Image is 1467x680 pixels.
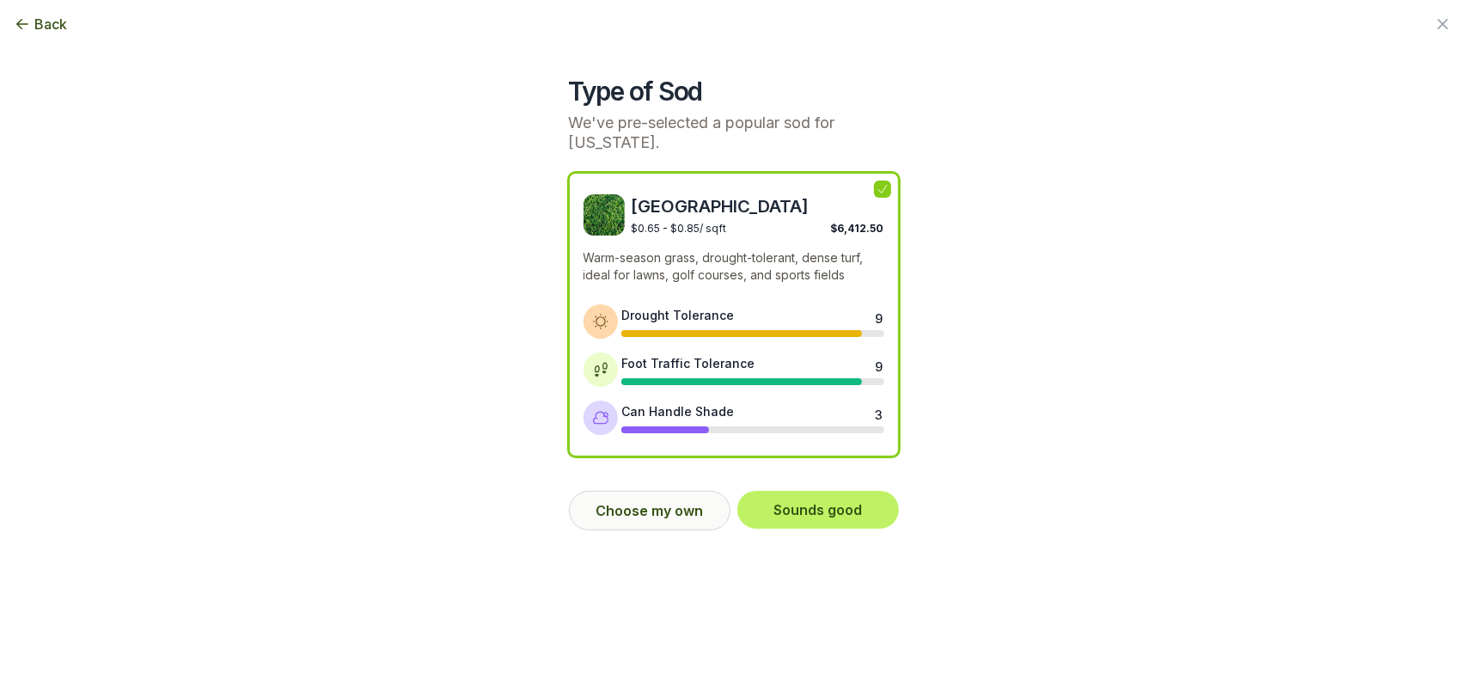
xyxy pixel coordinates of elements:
[592,409,609,426] img: Shade tolerance icon
[876,358,883,371] div: 9
[632,222,727,235] span: $0.65 - $0.85 / sqft
[876,406,883,420] div: 3
[584,194,625,236] img: Bermuda sod image
[569,76,899,107] h2: Type of Sod
[632,194,884,218] span: [GEOGRAPHIC_DATA]
[584,249,884,284] p: Warm-season grass, drought-tolerant, dense turf, ideal for lawns, golf courses, and sports fields
[34,14,67,34] span: Back
[14,14,67,34] button: Back
[569,113,899,152] p: We've pre-selected a popular sod for [US_STATE].
[592,313,609,330] img: Drought tolerance icon
[621,402,734,420] div: Can Handle Shade
[831,222,884,235] span: $6,412.50
[569,491,730,530] button: Choose my own
[621,354,755,372] div: Foot Traffic Tolerance
[737,491,899,529] button: Sounds good
[592,361,609,378] img: Foot traffic tolerance icon
[876,309,883,323] div: 9
[621,306,734,324] div: Drought Tolerance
